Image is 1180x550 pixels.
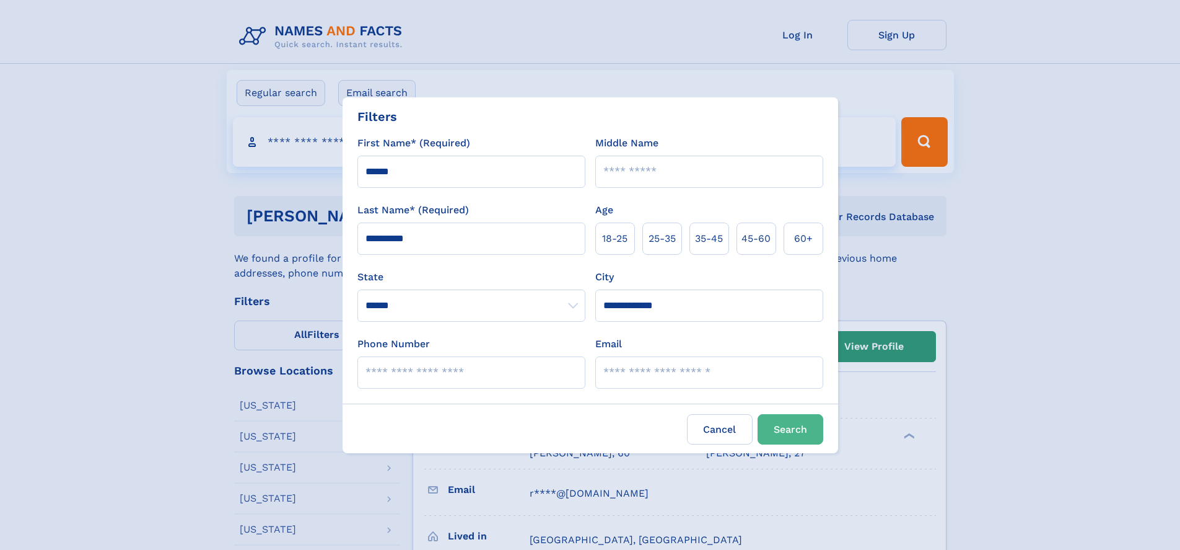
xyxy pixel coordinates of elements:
[794,231,813,246] span: 60+
[602,231,627,246] span: 18‑25
[595,270,614,285] label: City
[357,107,397,126] div: Filters
[357,203,469,218] label: Last Name* (Required)
[595,337,622,352] label: Email
[357,270,585,285] label: State
[649,231,676,246] span: 25‑35
[695,231,723,246] span: 35‑45
[758,414,823,445] button: Search
[741,231,771,246] span: 45‑60
[595,136,658,151] label: Middle Name
[357,337,430,352] label: Phone Number
[595,203,613,218] label: Age
[687,414,753,445] label: Cancel
[357,136,470,151] label: First Name* (Required)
